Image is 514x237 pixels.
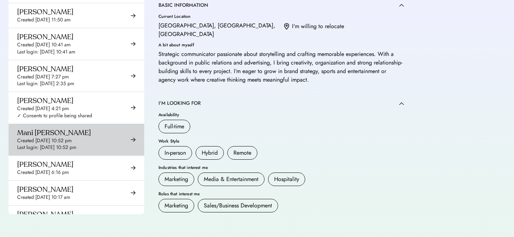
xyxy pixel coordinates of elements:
[17,96,74,105] div: [PERSON_NAME]
[292,22,344,31] div: I'm willing to relocate
[165,175,188,184] div: Marketing
[399,4,404,7] img: caret-up.svg
[17,16,71,24] div: Created [DATE] 11:50 am
[17,105,69,112] div: Created [DATE] 4:21 pm
[131,41,136,46] img: arrow-right-black.svg
[17,65,74,73] div: [PERSON_NAME]
[274,175,299,184] div: Hospitality
[17,32,74,41] div: [PERSON_NAME]
[17,194,70,201] div: Created [DATE] 10:17 am
[17,210,74,219] div: [PERSON_NAME]
[17,7,74,16] div: [PERSON_NAME]
[17,160,74,169] div: [PERSON_NAME]
[131,190,136,195] img: arrow-right-black.svg
[17,137,72,144] div: Created [DATE] 10:52 pm
[17,73,69,81] div: Created [DATE] 7:27 pm
[165,122,184,131] div: Full-time
[158,192,404,196] div: Roles that interest me
[17,48,75,56] div: Last login: [DATE] 10:41 am
[158,43,404,47] div: A bit about myself
[17,80,74,87] div: Last login: [DATE] 2:35 pm
[165,149,186,157] div: In-person
[131,165,136,170] img: arrow-right-black.svg
[204,175,258,184] div: Media & Entertainment
[17,169,69,176] div: Created [DATE] 6:16 pm
[17,144,76,151] div: Last login: [DATE] 10:52 pm
[158,113,404,117] div: Availability
[204,201,272,210] div: Sales/Business Development
[158,14,278,19] div: Current Location
[158,2,208,9] div: BASIC INFORMATION
[399,102,404,105] img: caret-up.svg
[17,112,92,119] div: ✓ Consents to profile being shared
[284,23,289,30] img: location.svg
[158,100,201,107] div: I'M LOOKING FOR
[233,149,251,157] div: Remote
[158,165,404,170] div: Industries that interest me
[158,139,404,143] div: Work Style
[158,21,278,38] div: [GEOGRAPHIC_DATA], [GEOGRAPHIC_DATA], [GEOGRAPHIC_DATA]
[17,128,91,137] div: Mani [PERSON_NAME]
[131,105,136,110] img: arrow-right-black.svg
[131,13,136,18] img: arrow-right-black.svg
[158,50,404,84] div: Strategic communicator passionate about storytelling and crafting memorable experiences. With a b...
[17,185,74,194] div: [PERSON_NAME]
[202,149,218,157] div: Hybrid
[17,41,71,48] div: Created [DATE] 10:41 am
[165,201,188,210] div: Marketing
[131,73,136,78] img: arrow-right-black.svg
[131,137,136,142] img: arrow-right-black.svg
